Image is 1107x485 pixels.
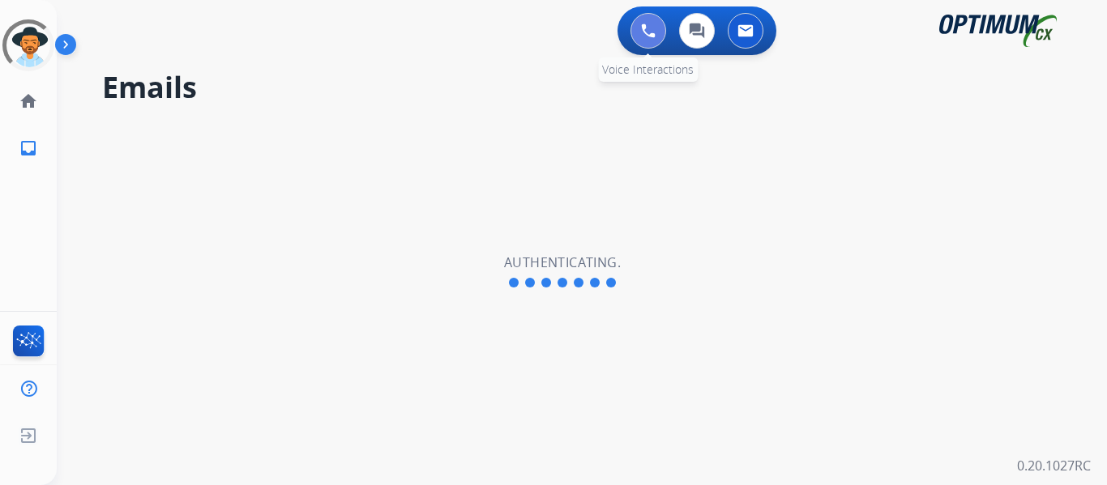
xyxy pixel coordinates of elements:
mat-icon: home [19,91,38,111]
h2: Authenticating. [504,253,621,272]
mat-icon: inbox [19,138,38,158]
p: 0.20.1027RC [1017,456,1091,475]
span: Voice Interactions [602,62,694,77]
h2: Emails [102,71,1068,104]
